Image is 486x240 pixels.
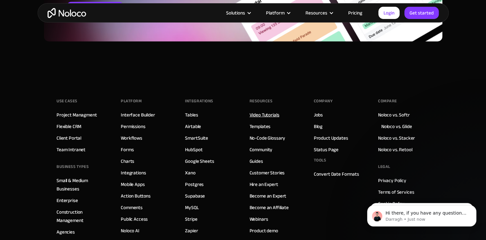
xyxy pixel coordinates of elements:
a: Project Managment [57,111,97,119]
a: Noloco vs. Retool [378,145,412,154]
a: Supabase [185,192,205,200]
a: Comments [121,203,143,212]
div: Resources [297,9,340,17]
a: Convert Date Formats [314,170,359,178]
a: Action Buttons [121,192,151,200]
a: Mobile Apps [121,180,145,189]
div: Tools [314,155,326,165]
a: Customer Stories [250,169,285,177]
a: Integrations [121,169,146,177]
div: Use Cases [57,96,77,106]
a: home [48,8,86,18]
a: Small & Medium Businesses [57,176,108,193]
a: Google Sheets [185,157,214,165]
a: Become an Affiliate [250,203,289,212]
a: Agencies [57,228,75,236]
a: Workflows [121,134,142,142]
a: Noloco vs. Stacker [378,134,415,142]
a: Guides [250,157,263,165]
div: Resources [250,96,273,106]
iframe: Intercom notifications message [358,192,486,237]
a: Blog [314,122,323,131]
a: Team Intranet [57,145,85,154]
a: Video Tutorials [250,111,279,119]
a: Status Page [314,145,339,154]
a: Forms [121,145,134,154]
a: Construction Management [57,208,108,225]
a: Get started [404,7,439,19]
div: Resources [305,9,327,17]
a: HubSpot [185,145,202,154]
a: Noloco vs. Softr [378,111,410,119]
div: Platform [121,96,142,106]
div: Company [314,96,333,106]
a: Xano [185,169,195,177]
div: Solutions [218,9,258,17]
a: Flexible CRM [57,122,81,131]
a: Permissions [121,122,145,131]
a: Product Updates [314,134,348,142]
a: MySQL [185,203,199,212]
a: Tables [185,111,198,119]
a: Hire an Expert [250,180,278,189]
a: No-Code Glossary [250,134,286,142]
a: Interface Builder [121,111,155,119]
a: Public Access [121,215,148,223]
a: Charts [121,157,134,165]
div: BUSINESS TYPES [57,162,89,171]
a: Zapier [185,226,198,235]
a: Community [250,145,273,154]
div: Legal [378,162,390,171]
a: Webinars [250,215,268,223]
a: Become an Expert [250,192,287,200]
a: Postgres [185,180,204,189]
a: Stripe [185,215,197,223]
a: Privacy Policy [378,176,406,185]
a: Client Portal [57,134,81,142]
a: Pricing [340,9,370,17]
div: Solutions [226,9,245,17]
a: Noloco vs. Glide [381,122,412,131]
a: Airtable [185,122,201,131]
div: Platform [266,9,285,17]
a: Noloco AI [121,226,139,235]
div: Platform [258,9,297,17]
a: Jobs [314,111,323,119]
div: INTEGRATIONS [185,96,213,106]
a: Templates [250,122,271,131]
div: Compare [378,96,397,106]
a: Enterprise [57,196,78,205]
a: Terms of Services [378,188,414,196]
a: SmartSuite [185,134,208,142]
a: Product demo [250,226,278,235]
a: Login [378,7,400,19]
